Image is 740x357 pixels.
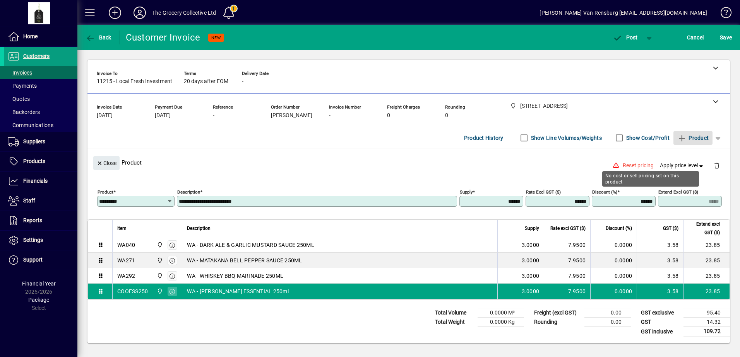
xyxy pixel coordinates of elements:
[707,156,726,175] button: Delete
[478,318,524,327] td: 0.0000 Kg
[525,224,539,233] span: Supply
[461,131,507,145] button: Product History
[23,138,45,144] span: Suppliers
[187,241,314,249] span: WA - DARK ALE & GARLIC MUSTARD SAUCE 250ML
[103,6,127,20] button: Add
[530,318,584,327] td: Rounding
[637,284,683,299] td: 3.58
[8,109,40,115] span: Backorders
[549,257,586,264] div: 7.9500
[97,112,113,119] span: [DATE]
[4,92,77,105] a: Quotes
[23,217,42,223] span: Reports
[96,157,116,170] span: Close
[8,122,53,128] span: Communications
[549,241,586,249] div: 7.9500
[23,178,48,184] span: Financials
[4,66,77,79] a: Invoices
[637,253,683,268] td: 3.58
[4,119,77,132] a: Communications
[550,224,586,233] span: Rate excl GST ($)
[211,35,221,40] span: NEW
[623,161,654,170] span: Reset pricing
[522,287,540,295] span: 3.0000
[431,308,478,318] td: Total Volume
[677,132,709,144] span: Product
[4,231,77,250] a: Settings
[522,257,540,264] span: 3.0000
[242,78,243,85] span: -
[683,237,730,253] td: 23.85
[460,189,473,195] mat-label: Supply
[155,287,164,296] span: 4/75 Apollo Drive
[620,159,657,173] button: Reset pricing
[683,284,730,299] td: 23.85
[184,78,228,85] span: 20 days after EOM
[213,112,214,119] span: -
[98,189,113,195] mat-label: Product
[23,158,45,164] span: Products
[590,237,637,253] td: 0.0000
[478,308,524,318] td: 0.0000 M³
[526,189,561,195] mat-label: Rate excl GST ($)
[445,112,448,119] span: 0
[626,34,630,41] span: P
[720,31,732,44] span: ave
[522,241,540,249] span: 3.0000
[707,162,726,169] app-page-header-button: Delete
[431,318,478,327] td: Total Weight
[86,34,111,41] span: Back
[522,272,540,280] span: 3.0000
[683,327,730,337] td: 109.72
[87,148,730,177] div: Product
[4,27,77,46] a: Home
[387,112,390,119] span: 0
[187,224,211,233] span: Description
[606,224,632,233] span: Discount (%)
[602,171,699,187] div: No cost or sell pricing set on this product
[590,253,637,268] td: 0.0000
[97,78,172,85] span: 11215 - Local Fresh Investment
[23,33,38,39] span: Home
[660,161,705,170] span: Apply price level
[549,272,586,280] div: 7.9500
[91,159,122,166] app-page-header-button: Close
[127,6,152,20] button: Profile
[549,287,586,295] div: 7.9500
[590,284,637,299] td: 0.0000
[8,96,30,102] span: Quotes
[187,272,283,280] span: WA - WHISKEY BBQ MARINADE 250ML
[637,318,683,327] td: GST
[663,224,678,233] span: GST ($)
[625,134,670,142] label: Show Cost/Profit
[464,132,504,144] span: Product History
[683,318,730,327] td: 14.32
[683,308,730,318] td: 95.40
[637,237,683,253] td: 3.58
[530,308,584,318] td: Freight (excl GST)
[715,2,730,27] a: Knowledge Base
[4,79,77,92] a: Payments
[529,134,602,142] label: Show Line Volumes/Weights
[4,191,77,211] a: Staff
[658,189,698,195] mat-label: Extend excl GST ($)
[4,152,77,171] a: Products
[584,318,631,327] td: 0.00
[177,189,200,195] mat-label: Description
[8,70,32,76] span: Invoices
[4,132,77,151] a: Suppliers
[4,105,77,119] a: Backorders
[657,159,708,173] button: Apply price level
[540,7,707,19] div: [PERSON_NAME] Van Rensburg [EMAIL_ADDRESS][DOMAIN_NAME]
[117,241,135,249] div: WA040
[117,257,135,264] div: WA271
[685,31,706,44] button: Cancel
[152,7,216,19] div: The Grocery Collective Ltd
[117,287,148,295] div: COOESS250
[117,224,127,233] span: Item
[155,112,171,119] span: [DATE]
[637,327,683,337] td: GST inclusive
[720,34,723,41] span: S
[23,197,35,204] span: Staff
[155,272,164,280] span: 4/75 Apollo Drive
